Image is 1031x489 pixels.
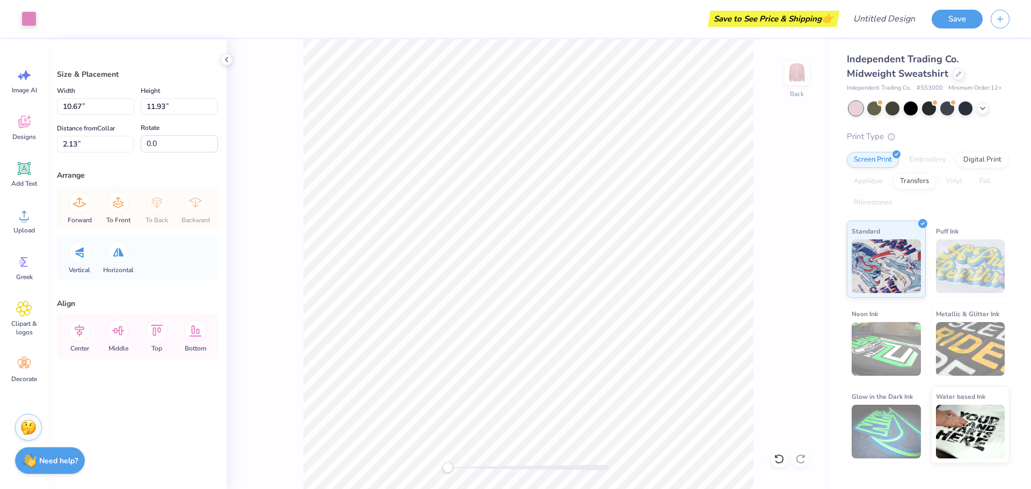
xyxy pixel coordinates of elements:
img: Back [786,62,808,84]
div: Vinyl [939,173,969,189]
div: Print Type [847,130,1010,143]
img: Metallic & Glitter Ink [936,322,1005,376]
div: Digital Print [956,152,1008,168]
span: Greek [16,273,33,281]
div: Rhinestones [847,195,899,211]
div: Screen Print [847,152,899,168]
div: Size & Placement [57,69,218,80]
span: Top [151,344,162,353]
span: Vertical [69,266,90,274]
span: Puff Ink [936,225,959,237]
span: Metallic & Glitter Ink [936,308,999,319]
img: Puff Ink [936,239,1005,293]
span: Add Text [11,179,37,188]
span: Independent Trading Co. Midweight Sweatshirt [847,53,959,80]
span: Upload [13,226,35,235]
span: Center [70,344,89,353]
span: To Front [106,216,130,224]
button: Save [932,10,983,28]
div: Transfers [893,173,936,189]
span: Horizontal [103,266,134,274]
div: Arrange [57,170,218,181]
div: Save to See Price & Shipping [710,11,837,27]
span: Bottom [185,344,206,353]
strong: Need help? [39,456,78,466]
span: Independent Trading Co. [847,84,911,93]
div: Accessibility label [442,462,453,473]
div: Align [57,298,218,309]
span: Forward [68,216,92,224]
span: Minimum Order: 12 + [948,84,1002,93]
span: Standard [852,225,880,237]
label: Height [141,84,160,97]
img: Standard [852,239,921,293]
span: Image AI [12,86,37,94]
div: Foil [972,173,998,189]
img: Glow in the Dark Ink [852,405,921,458]
img: Neon Ink [852,322,921,376]
span: Neon Ink [852,308,878,319]
span: Water based Ink [936,391,985,402]
span: # SS3000 [917,84,943,93]
span: Clipart & logos [6,319,42,337]
span: Middle [108,344,128,353]
div: Embroidery [902,152,953,168]
img: Water based Ink [936,405,1005,458]
span: Glow in the Dark Ink [852,391,913,402]
span: 👉 [822,12,833,25]
label: Distance from Collar [57,122,115,135]
div: Back [790,89,804,99]
input: Untitled Design [845,8,924,30]
div: Applique [847,173,890,189]
span: Designs [12,133,36,141]
label: Rotate [141,121,159,134]
label: Width [57,84,75,97]
span: Decorate [11,375,37,383]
